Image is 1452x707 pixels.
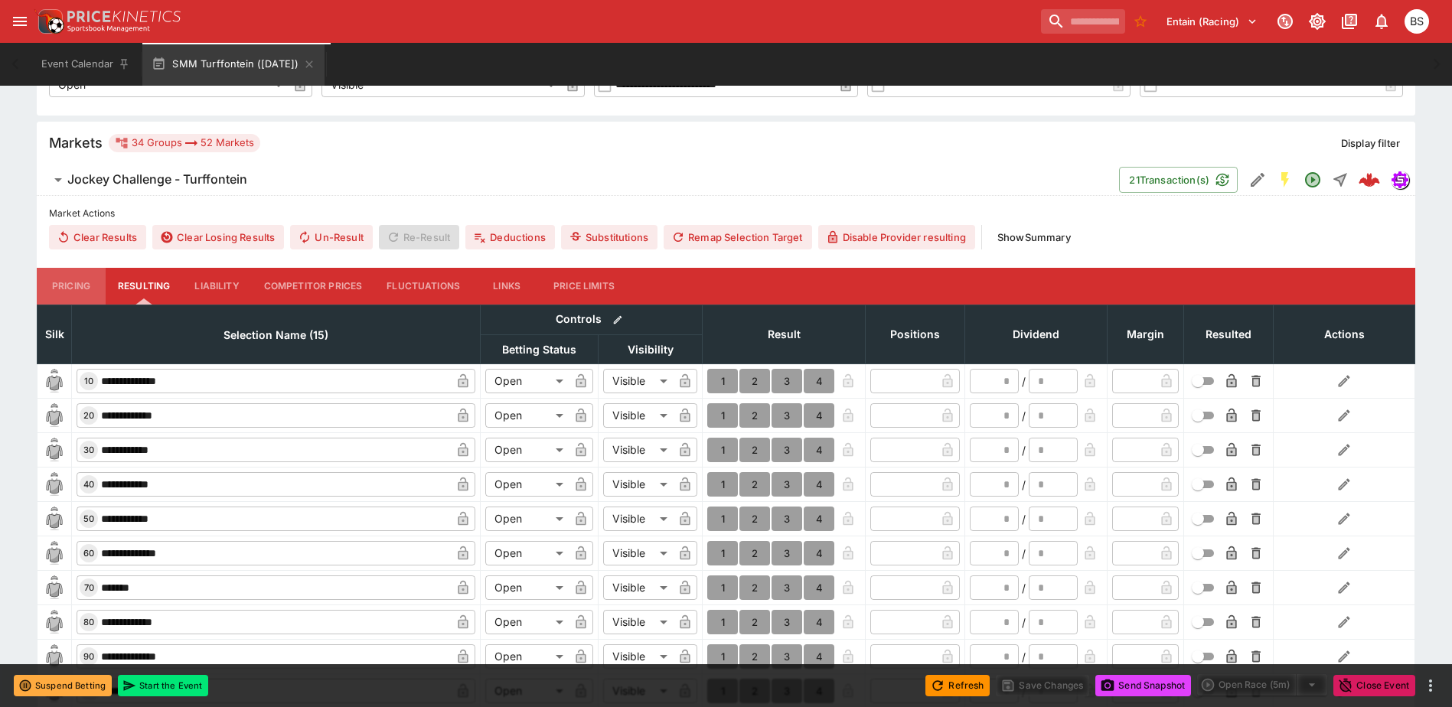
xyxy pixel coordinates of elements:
div: f30fc843-2866-4975-94e6-6966a1bb143b [1359,169,1380,191]
button: 4 [804,507,834,531]
button: Notifications [1368,8,1395,35]
span: Re-Result [379,225,459,249]
img: blank-silk.png [42,403,67,428]
img: blank-silk.png [42,644,67,669]
button: Price Limits [541,268,627,305]
button: more [1421,676,1440,695]
div: Visible [603,575,673,600]
button: Event Calendar [32,43,139,86]
button: Substitutions [561,225,657,249]
div: Open [485,507,569,531]
div: / [1022,649,1026,665]
button: 4 [804,472,834,497]
th: Resulted [1184,305,1274,363]
svg: Open [1304,171,1322,189]
button: Jockey Challenge - Turffontein [37,165,1119,195]
button: 3 [772,438,802,462]
button: Select Tenant [1157,9,1267,34]
img: PriceKinetics [67,11,181,22]
button: 1 [707,541,738,565]
div: Visible [603,438,673,462]
span: 50 [80,513,97,524]
div: / [1022,408,1026,424]
div: Visible [603,610,673,634]
img: blank-silk.png [42,472,67,497]
button: Clear Losing Results [152,225,284,249]
button: Brendan Scoble [1400,5,1434,38]
span: 80 [80,617,97,627]
button: 2 [739,472,770,497]
div: simulator [1391,171,1409,189]
span: 20 [80,410,97,421]
button: 2 [739,507,770,531]
button: 3 [772,472,802,497]
button: 1 [707,610,738,634]
button: 21Transaction(s) [1119,167,1238,193]
button: Start the Event [118,675,208,696]
span: 60 [80,548,97,559]
th: Actions [1274,305,1415,363]
img: PriceKinetics Logo [34,6,64,37]
div: / [1022,442,1026,458]
th: Margin [1108,305,1184,363]
img: blank-silk.png [42,610,67,634]
button: Straight [1326,166,1354,194]
span: Selection Name (15) [207,326,345,344]
button: 4 [804,575,834,600]
button: 2 [739,644,770,669]
button: Documentation [1336,8,1363,35]
div: Open [485,369,569,393]
button: open drawer [6,8,34,35]
div: Open [485,575,569,600]
button: ShowSummary [988,225,1080,249]
button: Display filter [1332,131,1409,155]
button: Disable Provider resulting [818,225,975,249]
button: 4 [804,541,834,565]
div: Open [485,541,569,565]
img: blank-silk.png [42,575,67,600]
button: 4 [804,438,834,462]
button: 2 [739,575,770,600]
span: 10 [81,376,96,386]
button: 2 [739,610,770,634]
button: Competitor Prices [252,268,375,305]
h6: Jockey Challenge - Turffontein [67,171,247,187]
button: 1 [707,438,738,462]
span: Visibility [611,340,690,359]
span: Betting Status [485,340,593,359]
button: Fluctuations [374,268,472,305]
img: blank-silk.png [42,438,67,462]
div: / [1022,580,1026,596]
div: Open [485,472,569,497]
button: 3 [772,403,802,428]
button: Clear Results [49,225,146,249]
button: 1 [707,644,738,669]
div: Visible [603,644,673,669]
button: 1 [707,575,738,600]
img: simulator [1392,171,1408,188]
input: search [1041,9,1125,34]
div: Visible [603,472,673,497]
button: 1 [707,369,738,393]
button: Deductions [465,225,555,249]
button: 1 [707,472,738,497]
button: SGM Enabled [1271,166,1299,194]
img: blank-silk.png [42,507,67,531]
div: Visible [603,507,673,531]
th: Dividend [965,305,1108,363]
button: Connected to PK [1271,8,1299,35]
button: Links [472,268,541,305]
button: 2 [739,438,770,462]
button: Un-Result [290,225,372,249]
button: Open [1299,166,1326,194]
button: Edit Detail [1244,166,1271,194]
button: 3 [772,644,802,669]
img: logo-cerberus--red.svg [1359,169,1380,191]
div: Visible [603,369,673,393]
button: Close Event [1333,675,1415,696]
div: / [1022,546,1026,562]
div: / [1022,373,1026,389]
div: 34 Groups 52 Markets [115,134,254,152]
button: 3 [772,610,802,634]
